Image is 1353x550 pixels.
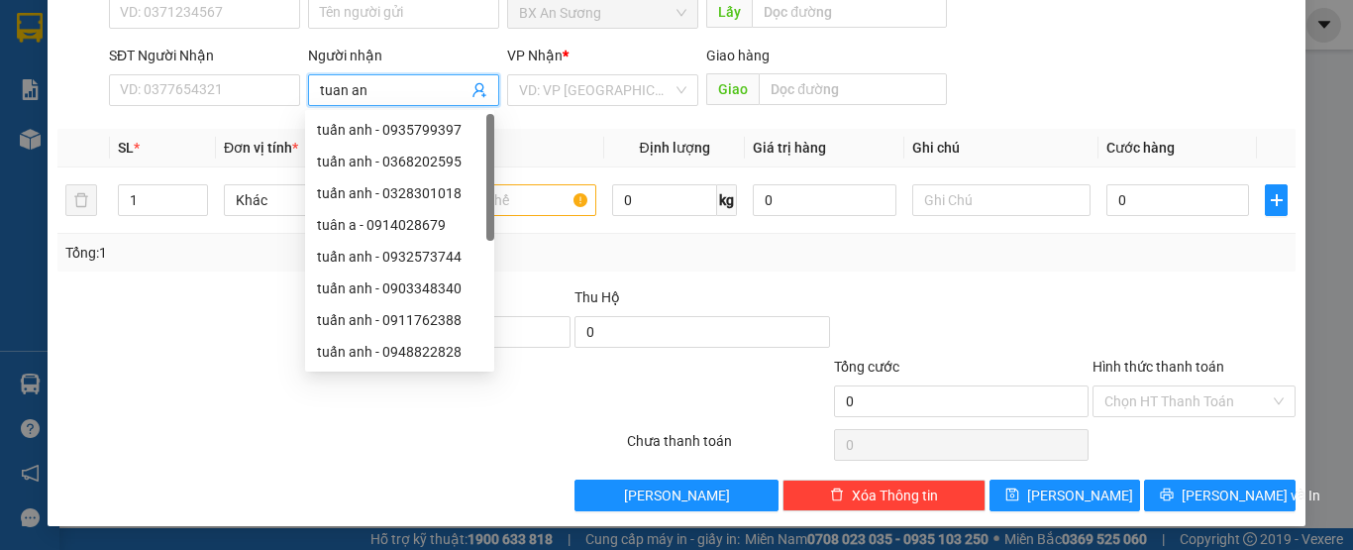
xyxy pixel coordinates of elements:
[224,140,298,156] span: Đơn vị tính
[317,182,482,204] div: tuấn anh - 0328301018
[305,273,494,304] div: tuấn anh - 0903348340
[305,177,494,209] div: tuấn anh - 0328301018
[706,48,770,63] span: Giao hàng
[305,304,494,336] div: tuấn anh - 0911762388
[852,485,938,506] span: Xóa Thông tin
[1265,184,1288,216] button: plus
[65,242,524,264] div: Tổng: 1
[1093,359,1224,375] label: Hình thức thanh toán
[706,73,759,105] span: Giao
[109,45,300,66] div: SĐT Người Nhận
[471,82,487,98] span: user-add
[317,246,482,268] div: tuấn anh - 0932573744
[305,241,494,273] div: tuấn anh - 0932573744
[1027,485,1133,506] span: [PERSON_NAME]
[305,209,494,241] div: tuân a - 0914028679
[574,289,620,305] span: Thu Hộ
[717,184,737,216] span: kg
[753,184,895,216] input: 0
[904,129,1098,167] th: Ghi chú
[317,309,482,331] div: tuấn anh - 0911762388
[305,114,494,146] div: tuấn anh - 0935799397
[574,480,778,511] button: [PERSON_NAME]
[236,185,390,215] span: Khác
[912,184,1091,216] input: Ghi Chú
[1266,192,1287,208] span: plus
[624,485,730,506] span: [PERSON_NAME]
[1106,140,1175,156] span: Cước hàng
[118,140,134,156] span: SL
[418,184,596,216] input: VD: Bàn, Ghế
[639,140,709,156] span: Định lượng
[305,146,494,177] div: tuấn anh - 0368202595
[1005,488,1019,503] span: save
[1160,488,1174,503] span: printer
[317,151,482,172] div: tuấn anh - 0368202595
[989,480,1141,511] button: save[PERSON_NAME]
[317,119,482,141] div: tuấn anh - 0935799397
[834,359,899,375] span: Tổng cước
[625,430,832,465] div: Chưa thanh toán
[782,480,986,511] button: deleteXóa Thông tin
[305,336,494,368] div: tuấn anh - 0948822828
[1182,485,1320,506] span: [PERSON_NAME] và In
[65,184,97,216] button: delete
[317,341,482,363] div: tuấn anh - 0948822828
[507,48,563,63] span: VP Nhận
[753,140,826,156] span: Giá trị hàng
[317,277,482,299] div: tuấn anh - 0903348340
[317,214,482,236] div: tuân a - 0914028679
[1144,480,1296,511] button: printer[PERSON_NAME] và In
[830,488,844,503] span: delete
[308,45,499,66] div: Người nhận
[759,73,947,105] input: Dọc đường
